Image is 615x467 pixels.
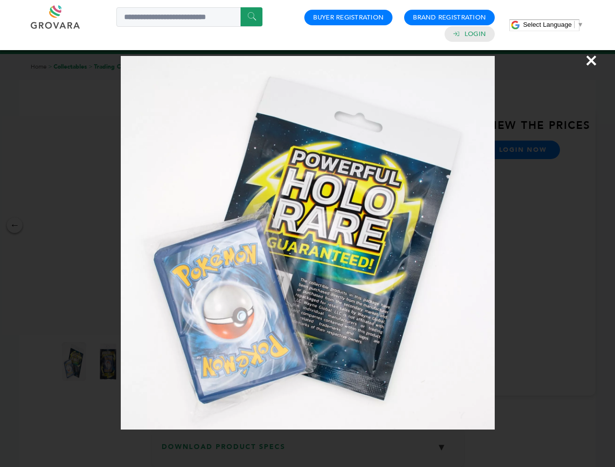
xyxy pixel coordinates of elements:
[523,21,572,28] span: Select Language
[574,21,575,28] span: ​
[523,21,583,28] a: Select Language​
[121,56,495,430] img: Image Preview
[577,21,583,28] span: ▼
[413,13,486,22] a: Brand Registration
[313,13,384,22] a: Buyer Registration
[585,47,598,74] span: ×
[465,30,486,38] a: Login
[116,7,262,27] input: Search a product or brand...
